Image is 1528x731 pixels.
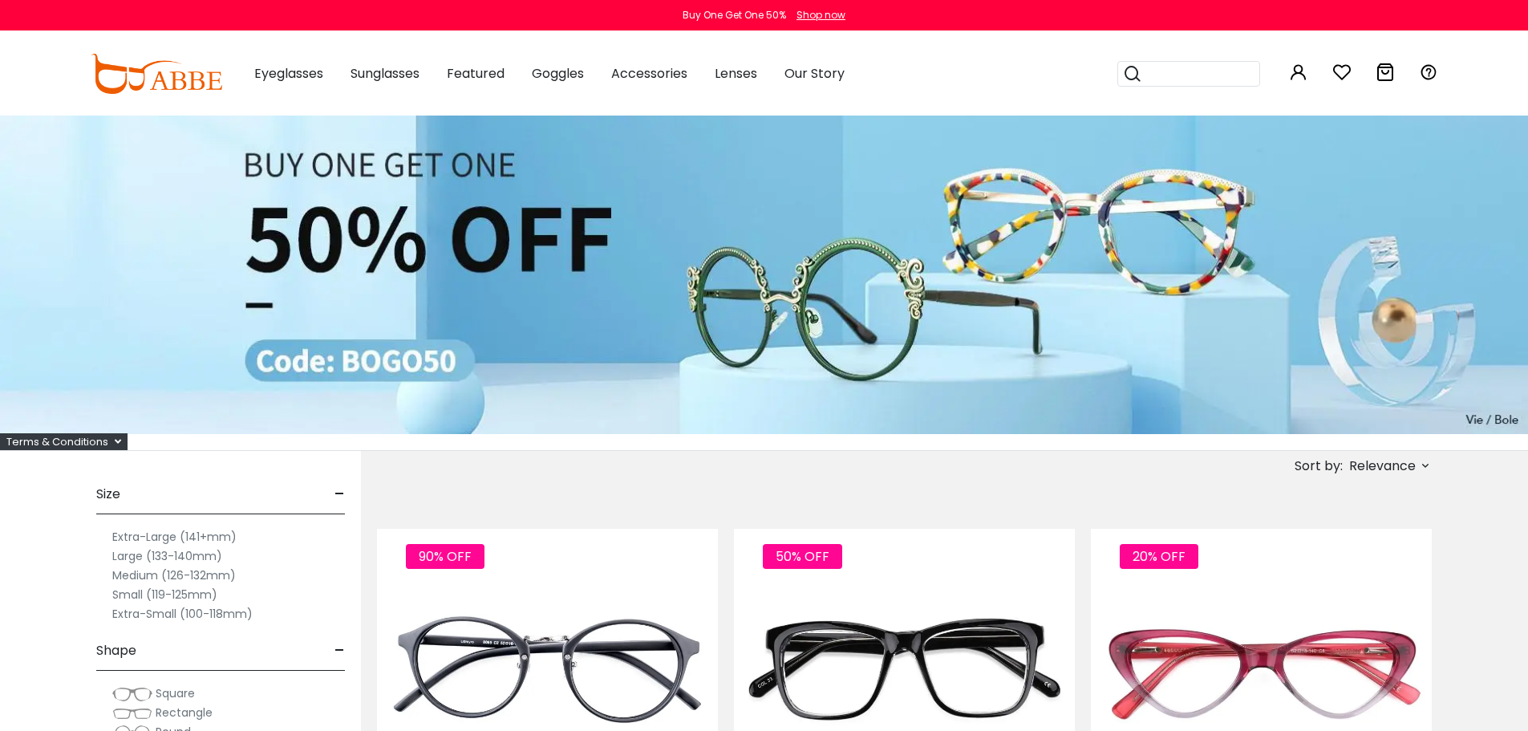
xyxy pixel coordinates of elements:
[156,685,195,701] span: Square
[91,54,222,94] img: abbeglasses.com
[532,64,584,83] span: Goggles
[351,64,419,83] span: Sunglasses
[96,632,136,670] span: Shape
[112,686,152,702] img: Square.png
[611,64,687,83] span: Accessories
[447,64,505,83] span: Featured
[788,8,845,22] a: Shop now
[334,632,345,670] span: -
[406,544,484,569] span: 90% OFF
[112,604,253,623] label: Extra-Small (100-118mm)
[796,8,845,22] div: Shop now
[112,566,236,585] label: Medium (126-132mm)
[683,8,786,22] div: Buy One Get One 50%
[96,475,120,514] span: Size
[715,64,757,83] span: Lenses
[112,546,222,566] label: Large (133-140mm)
[763,544,842,569] span: 50% OFF
[254,64,323,83] span: Eyeglasses
[156,705,213,721] span: Rectangle
[1120,544,1198,569] span: 20% OFF
[1349,452,1416,481] span: Relevance
[784,64,845,83] span: Our Story
[334,475,345,514] span: -
[112,705,152,721] img: Rectangle.png
[1295,457,1343,475] span: Sort by:
[112,585,217,604] label: Small (119-125mm)
[112,527,237,546] label: Extra-Large (141+mm)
